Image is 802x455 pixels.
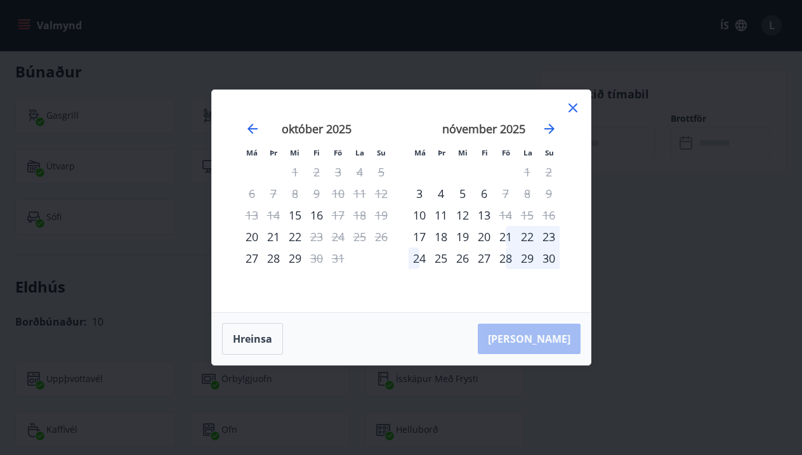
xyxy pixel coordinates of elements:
[538,161,560,183] td: Not available. sunnudagur, 2. nóvember 2025
[409,183,430,204] div: Aðeins innritun í boði
[409,247,430,269] div: 24
[290,148,299,157] small: Mi
[263,247,284,269] td: Choose þriðjudagur, 28. október 2025 as your check-in date. It’s available.
[313,148,320,157] small: Fi
[495,183,516,204] div: Aðeins útritun í boði
[241,247,263,269] td: Choose mánudagur, 27. október 2025 as your check-in date. It’s available.
[442,121,525,136] strong: nóvember 2025
[538,204,560,226] td: Not available. sunnudagur, 16. nóvember 2025
[284,183,306,204] td: Not available. miðvikudagur, 8. október 2025
[306,247,327,269] td: Not available. fimmtudagur, 30. október 2025
[430,226,452,247] div: 18
[538,226,560,247] td: Choose sunnudagur, 23. nóvember 2025 as your check-in date. It’s available.
[473,183,495,204] div: 6
[306,226,327,247] td: Not available. fimmtudagur, 23. október 2025
[495,247,516,269] div: 28
[409,226,430,247] div: Aðeins innritun í boði
[349,183,371,204] td: Not available. laugardagur, 11. október 2025
[334,148,342,157] small: Fö
[473,204,495,226] div: 13
[306,183,327,204] td: Not available. fimmtudagur, 9. október 2025
[473,247,495,269] div: 27
[482,148,488,157] small: Fi
[502,148,510,157] small: Fö
[452,204,473,226] div: 12
[241,183,263,204] td: Not available. mánudagur, 6. október 2025
[430,204,452,226] div: 11
[284,161,306,183] td: Not available. miðvikudagur, 1. október 2025
[516,183,538,204] td: Not available. laugardagur, 8. nóvember 2025
[495,204,516,226] div: Aðeins útritun í boði
[430,226,452,247] td: Choose þriðjudagur, 18. nóvember 2025 as your check-in date. It’s available.
[409,204,430,226] td: Choose mánudagur, 10. nóvember 2025 as your check-in date. It’s available.
[495,183,516,204] td: Not available. föstudagur, 7. nóvember 2025
[349,226,371,247] td: Not available. laugardagur, 25. október 2025
[371,183,392,204] td: Not available. sunnudagur, 12. október 2025
[452,226,473,247] td: Choose miðvikudagur, 19. nóvember 2025 as your check-in date. It’s available.
[327,204,349,226] td: Not available. föstudagur, 17. október 2025
[263,247,284,269] div: 28
[414,148,426,157] small: Má
[409,226,430,247] td: Choose mánudagur, 17. nóvember 2025 as your check-in date. It’s available.
[371,226,392,247] td: Not available. sunnudagur, 26. október 2025
[377,148,386,157] small: Su
[538,247,560,269] div: 30
[473,226,495,247] td: Choose fimmtudagur, 20. nóvember 2025 as your check-in date. It’s available.
[452,183,473,204] div: 5
[516,247,538,269] div: 29
[263,183,284,204] td: Not available. þriðjudagur, 7. október 2025
[306,226,327,247] div: Aðeins útritun í boði
[284,226,306,247] td: Choose miðvikudagur, 22. október 2025 as your check-in date. It’s available.
[516,226,538,247] div: 22
[241,226,263,247] td: Choose mánudagur, 20. október 2025 as your check-in date. It’s available.
[452,247,473,269] div: 26
[542,121,557,136] div: Move forward to switch to the next month.
[473,183,495,204] td: Choose fimmtudagur, 6. nóvember 2025 as your check-in date. It’s available.
[452,247,473,269] td: Choose miðvikudagur, 26. nóvember 2025 as your check-in date. It’s available.
[241,204,263,226] td: Not available. mánudagur, 13. október 2025
[409,183,430,204] td: Choose mánudagur, 3. nóvember 2025 as your check-in date. It’s available.
[452,204,473,226] td: Choose miðvikudagur, 12. nóvember 2025 as your check-in date. It’s available.
[473,247,495,269] td: Choose fimmtudagur, 27. nóvember 2025 as your check-in date. It’s available.
[327,204,349,226] div: Aðeins útritun í boði
[284,247,306,269] div: 29
[409,204,430,226] div: Aðeins innritun í boði
[306,204,327,226] td: Choose fimmtudagur, 16. október 2025 as your check-in date. It’s available.
[538,226,560,247] div: 23
[430,183,452,204] div: 4
[430,183,452,204] td: Choose þriðjudagur, 4. nóvember 2025 as your check-in date. It’s available.
[222,323,283,355] button: Hreinsa
[452,226,473,247] div: 19
[306,161,327,183] td: Not available. fimmtudagur, 2. október 2025
[516,226,538,247] td: Choose laugardagur, 22. nóvember 2025 as your check-in date. It’s available.
[371,161,392,183] td: Not available. sunnudagur, 5. október 2025
[306,204,327,226] div: 16
[241,247,263,269] div: Aðeins innritun í boði
[438,148,445,157] small: Þr
[263,226,284,247] td: Choose þriðjudagur, 21. október 2025 as your check-in date. It’s available.
[284,204,306,226] div: Aðeins innritun í boði
[327,226,349,247] td: Not available. föstudagur, 24. október 2025
[523,148,532,157] small: La
[284,204,306,226] td: Choose miðvikudagur, 15. október 2025 as your check-in date. It’s available.
[538,183,560,204] td: Not available. sunnudagur, 9. nóvember 2025
[263,204,284,226] td: Not available. þriðjudagur, 14. október 2025
[327,247,349,269] td: Not available. föstudagur, 31. október 2025
[409,247,430,269] td: Choose mánudagur, 24. nóvember 2025 as your check-in date. It’s available.
[306,247,327,269] div: Aðeins útritun í boði
[327,161,349,183] td: Not available. föstudagur, 3. október 2025
[452,183,473,204] td: Choose miðvikudagur, 5. nóvember 2025 as your check-in date. It’s available.
[473,204,495,226] td: Choose fimmtudagur, 13. nóvember 2025 as your check-in date. It’s available.
[545,148,554,157] small: Su
[263,226,284,247] div: 21
[245,121,260,136] div: Move backward to switch to the previous month.
[538,247,560,269] td: Choose sunnudagur, 30. nóvember 2025 as your check-in date. It’s available.
[227,105,575,297] div: Calendar
[241,226,263,247] div: Aðeins innritun í boði
[516,161,538,183] td: Not available. laugardagur, 1. nóvember 2025
[327,183,349,204] td: Not available. föstudagur, 10. október 2025
[495,226,516,247] div: 21
[284,247,306,269] td: Choose miðvikudagur, 29. október 2025 as your check-in date. It’s available.
[246,148,258,157] small: Má
[430,247,452,269] td: Choose þriðjudagur, 25. nóvember 2025 as your check-in date. It’s available.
